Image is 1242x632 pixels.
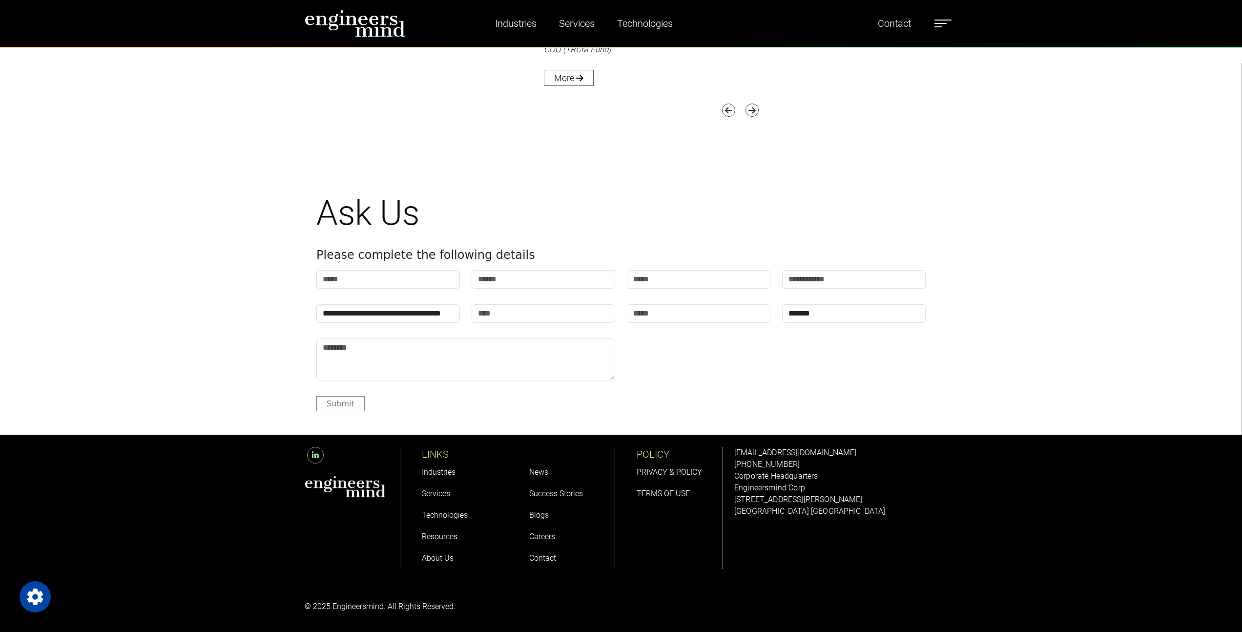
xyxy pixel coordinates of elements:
[305,451,326,460] a: LinkedIn
[734,482,937,494] p: Engineersmind Corp
[529,553,556,563] a: Contact
[555,12,599,35] a: Services
[544,44,611,54] i: COO (TRCM Fund)
[316,396,365,411] button: Submit
[637,447,722,462] p: POLICY
[529,510,549,520] a: Blogs
[529,489,583,498] a: Success Stories
[734,506,937,517] p: [GEOGRAPHIC_DATA] [GEOGRAPHIC_DATA]
[305,601,615,612] p: © 2025 Engineersmind. All Rights Reserved.
[422,489,450,498] a: Services
[734,448,856,457] a: [EMAIL_ADDRESS][DOMAIN_NAME]
[637,489,690,498] a: TERMS OF USE
[422,510,468,520] a: Technologies
[316,192,926,233] h1: Ask Us
[734,470,937,482] p: Corporate Headquarters
[422,467,455,477] a: Industries
[422,553,454,563] a: About Us
[305,476,386,498] img: aws
[544,70,594,86] a: More
[422,447,508,462] p: LINKS
[491,12,540,35] a: Industries
[874,12,915,35] a: Contact
[613,12,677,35] a: Technologies
[637,467,702,477] a: PRIVACY & POLICY
[734,460,800,469] a: [PHONE_NUMBER]
[316,248,926,262] h4: Please complete the following details
[734,494,937,506] p: [STREET_ADDRESS][PERSON_NAME]
[422,532,457,541] a: Resources
[627,338,775,377] iframe: reCAPTCHA
[305,10,405,37] img: logo
[529,532,555,541] a: Careers
[529,467,548,477] a: News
